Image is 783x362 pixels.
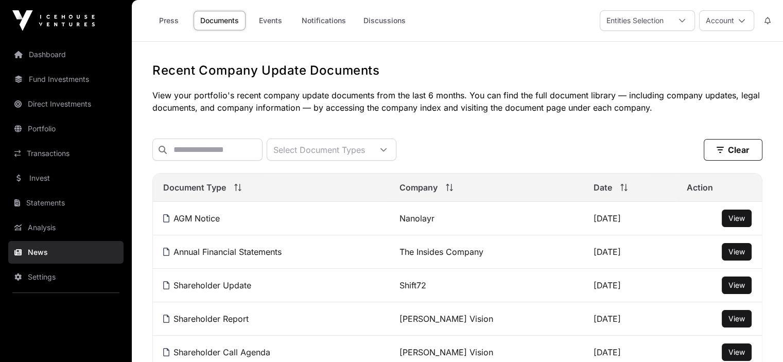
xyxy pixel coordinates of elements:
[8,167,124,189] a: Invest
[8,93,124,115] a: Direct Investments
[8,241,124,264] a: News
[250,11,291,30] a: Events
[722,210,752,227] button: View
[722,243,752,261] button: View
[728,314,745,324] a: View
[163,247,282,257] a: Annual Financial Statements
[583,302,676,336] td: [DATE]
[583,202,676,235] td: [DATE]
[8,117,124,140] a: Portfolio
[163,213,220,223] a: AGM Notice
[699,10,754,31] button: Account
[583,235,676,269] td: [DATE]
[8,142,124,165] a: Transactions
[163,347,270,357] a: Shareholder Call Agenda
[152,62,762,79] h1: Recent Company Update Documents
[728,347,745,357] a: View
[728,247,745,257] a: View
[728,281,745,289] span: View
[8,192,124,214] a: Statements
[163,314,249,324] a: Shareholder Report
[399,347,493,357] a: [PERSON_NAME] Vision
[8,68,124,91] a: Fund Investments
[722,277,752,294] button: View
[399,247,483,257] a: The Insides Company
[583,269,676,302] td: [DATE]
[686,181,712,194] span: Action
[728,280,745,290] a: View
[728,348,745,356] span: View
[194,11,246,30] a: Documents
[8,216,124,239] a: Analysis
[722,343,752,361] button: View
[399,280,426,290] a: Shift72
[600,11,670,30] div: Entities Selection
[163,280,251,290] a: Shareholder Update
[728,314,745,323] span: View
[12,10,95,31] img: Icehouse Ventures Logo
[722,310,752,327] button: View
[399,213,434,223] a: Nanolayr
[295,11,353,30] a: Notifications
[399,181,438,194] span: Company
[8,266,124,288] a: Settings
[704,139,762,161] button: Clear
[728,213,745,223] a: View
[357,11,412,30] a: Discussions
[152,89,762,114] p: View your portfolio's recent company update documents from the last 6 months. You can find the fu...
[594,181,612,194] span: Date
[148,11,189,30] a: Press
[163,181,226,194] span: Document Type
[728,247,745,256] span: View
[732,313,783,362] iframe: Chat Widget
[728,214,745,222] span: View
[8,43,124,66] a: Dashboard
[267,139,371,160] div: Select Document Types
[399,314,493,324] a: [PERSON_NAME] Vision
